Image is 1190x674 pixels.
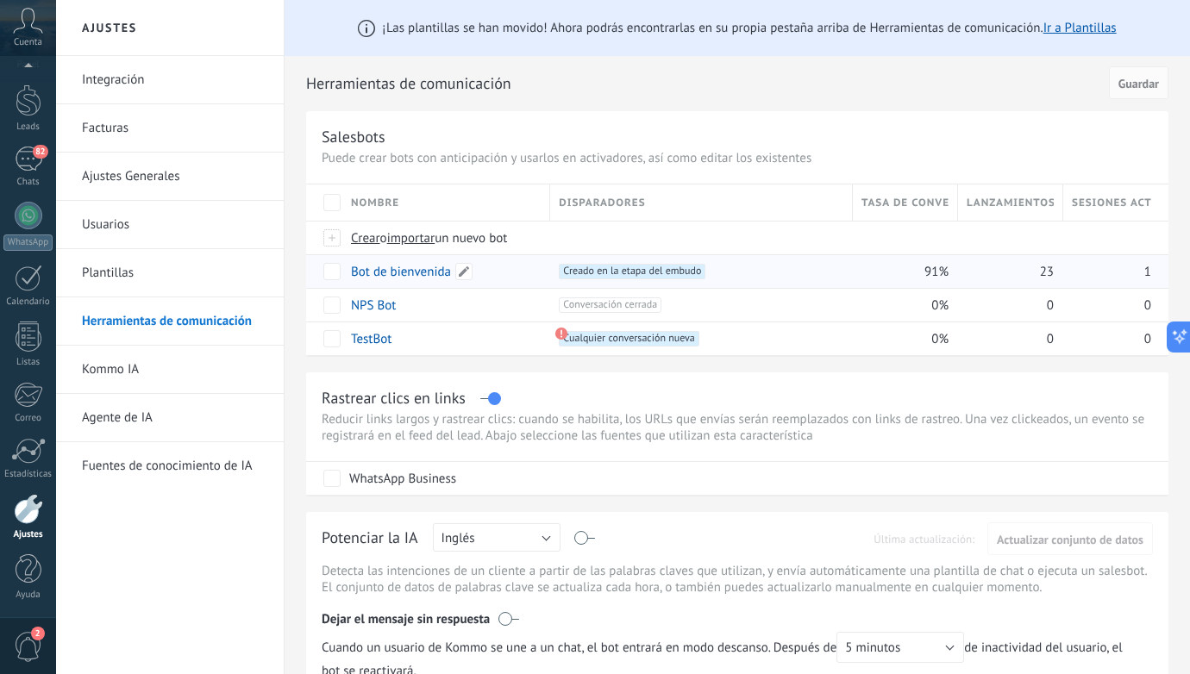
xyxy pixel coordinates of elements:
div: 0 [1063,322,1151,355]
a: Ajustes Generales [82,153,266,201]
div: 23 [958,255,1055,288]
a: Integración [82,56,266,104]
span: Lanzamientos totales [967,195,1054,211]
p: Detecta las intenciones de un cliente a partir de las palabras claves que utilizan, y envía autom... [322,563,1153,596]
div: Calendario [3,296,53,308]
span: 82 [33,145,47,159]
div: Ajustes [3,529,53,540]
span: Inglés [442,530,475,546]
li: Fuentes de conocimiento de IA [56,442,284,490]
button: Guardar [1109,66,1168,99]
span: Sesiones activas [1072,195,1151,211]
a: Facturas [82,104,266,153]
span: 0% [931,331,949,347]
div: 0% [853,322,949,355]
a: Usuarios [82,201,266,249]
div: Listas [3,357,53,368]
span: Cuenta [14,37,42,48]
div: Correo [3,413,53,424]
a: Ir a Plantillas [1043,20,1117,36]
span: o [380,230,387,247]
span: 0 [1144,297,1151,314]
span: Creado en la etapa del embudo [559,264,705,279]
span: Editar [455,263,473,280]
a: Herramientas de comunicación [82,297,266,346]
li: Ajustes Generales [56,153,284,201]
div: WhatsApp Business [349,471,456,488]
li: Facturas [56,104,284,153]
span: 5 minutos [845,640,900,656]
div: Ayuda [3,590,53,601]
div: Salesbots [322,127,385,147]
span: 0% [931,297,949,314]
a: Fuentes de conocimiento de IA [82,442,266,490]
p: Reducir links largos y rastrear clics: cuando se habilita, los URLs que envías serán reemplazados... [322,411,1153,444]
span: 23 [1040,264,1054,280]
span: Tasa de conversión [861,195,949,211]
span: 0 [1047,331,1054,347]
div: 0 [1063,289,1151,321]
li: Integración [56,56,284,104]
h2: Herramientas de comunicación [306,66,1103,101]
a: Agente de IA [82,394,266,442]
div: Chats [3,177,53,188]
div: 0% [853,289,949,321]
span: ¡Las plantillas se han movido! Ahora podrás encontrarlas en su propia pestaña arriba de Herramien... [382,20,1116,36]
li: Kommo IA [56,346,284,394]
span: Nombre [351,195,399,211]
span: 2 [31,627,45,640]
div: 91% [853,255,949,288]
button: Inglés [433,523,561,552]
span: 0 [1047,297,1054,314]
div: 0 [958,289,1055,321]
div: Leads [3,122,53,133]
span: importar [387,230,435,247]
p: Puede crear bots con anticipación y usarlos en activadores, así como editar los existentes [322,150,1153,166]
button: 5 minutos [836,632,964,663]
li: Herramientas de comunicación [56,297,284,346]
div: Rastrear clics en links [322,388,466,408]
div: 0 [958,322,1055,355]
span: Guardar [1118,78,1159,90]
div: 1 [1063,255,1151,288]
span: Cualquier conversación nueva [559,331,698,346]
div: WhatsApp [3,234,53,251]
span: Crear [351,230,380,247]
div: Potenciar la IA [322,527,418,554]
span: Cuando un usuario de Kommo se une a un chat, el bot entrará en modo descanso. Después de [322,632,964,663]
li: Plantillas [56,249,284,297]
span: 91% [924,264,949,280]
span: Conversación cerrada [559,297,661,313]
span: Disparadores [559,195,645,211]
a: Kommo IA [82,346,266,394]
span: un nuevo bot [435,230,507,247]
span: 1 [1144,264,1151,280]
span: 0 [1144,331,1151,347]
li: Usuarios [56,201,284,249]
a: NPS Bot [351,297,396,314]
div: Estadísticas [3,469,53,480]
a: Plantillas [82,249,266,297]
div: Dejar el mensaje sin respuesta [322,599,1153,632]
li: Agente de IA [56,394,284,442]
a: Bot de bienvenida [351,264,451,280]
a: TestBot [351,331,391,347]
